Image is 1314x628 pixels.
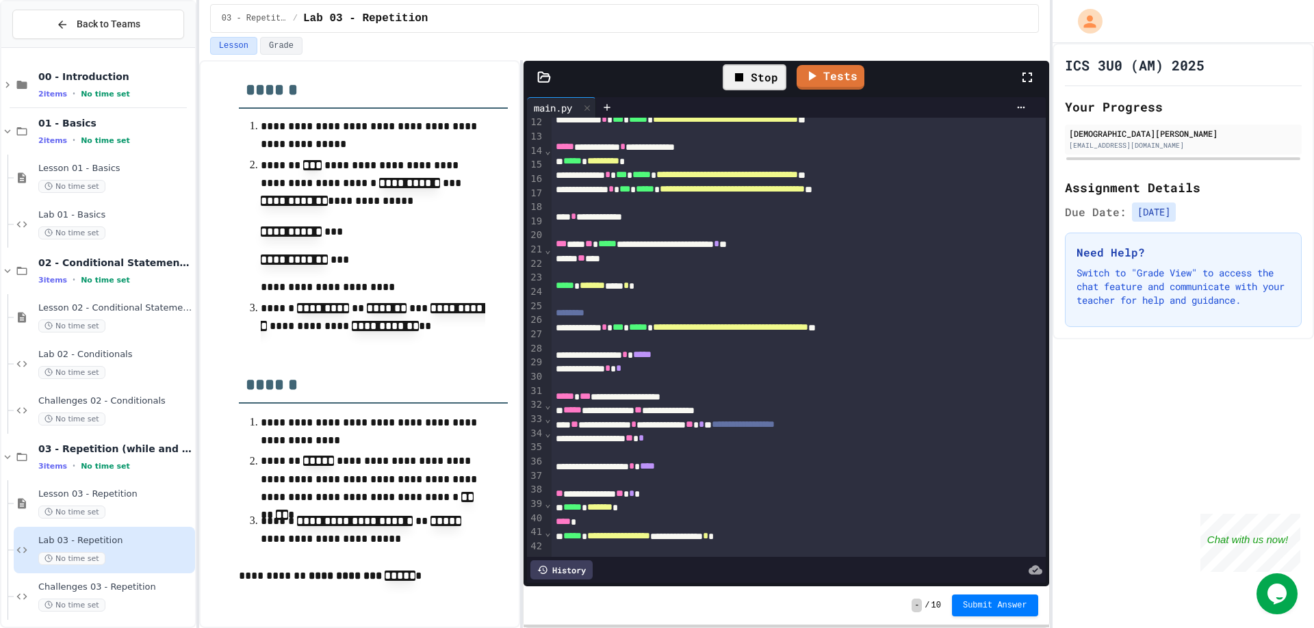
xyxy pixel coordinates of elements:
[544,145,551,156] span: Fold line
[527,512,544,526] div: 40
[527,243,544,257] div: 21
[260,37,302,55] button: Grade
[527,313,544,328] div: 26
[38,413,105,426] span: No time set
[38,581,192,593] span: Challenges 03 - Repetition
[527,427,544,441] div: 34
[527,215,544,229] div: 19
[38,276,67,285] span: 3 items
[38,180,105,193] span: No time set
[527,172,544,187] div: 16
[544,527,551,538] span: Fold line
[38,535,192,547] span: Lab 03 - Repetition
[38,90,67,99] span: 2 items
[544,244,551,255] span: Fold line
[527,525,544,540] div: 41
[73,274,75,285] span: •
[527,300,544,314] div: 25
[38,302,192,314] span: Lesson 02 - Conditional Statements (if)
[1200,514,1300,572] iframe: chat widget
[527,441,544,455] div: 35
[527,285,544,300] div: 24
[73,135,75,146] span: •
[527,540,544,554] div: 42
[527,483,544,497] div: 38
[527,413,544,427] div: 33
[527,469,544,484] div: 37
[1065,97,1302,116] h2: Your Progress
[1065,55,1204,75] h1: ICS 3U0 (AM) 2025
[952,594,1038,616] button: Submit Answer
[527,144,544,159] div: 14
[527,271,544,285] div: 23
[544,400,551,410] span: Fold line
[38,366,105,379] span: No time set
[527,455,544,469] div: 36
[81,462,130,471] span: No time set
[527,200,544,215] div: 18
[527,384,544,399] div: 31
[527,398,544,413] div: 32
[527,497,544,512] div: 39
[527,257,544,272] div: 22
[38,226,105,239] span: No time set
[210,37,257,55] button: Lesson
[81,276,130,285] span: No time set
[527,116,544,130] div: 12
[527,187,544,201] div: 17
[931,600,941,611] span: 10
[38,209,192,221] span: Lab 01 - Basics
[303,10,428,27] span: Lab 03 - Repetition
[38,136,67,145] span: 2 items
[38,599,105,612] span: No time set
[38,70,192,83] span: 00 - Introduction
[530,560,593,579] div: History
[38,349,192,361] span: Lab 02 - Conditionals
[1065,204,1126,220] span: Due Date:
[544,498,551,509] span: Fold line
[544,428,551,439] span: Fold line
[527,328,544,342] div: 27
[723,64,786,90] div: Stop
[38,395,192,407] span: Challenges 02 - Conditionals
[38,319,105,332] span: No time set
[38,488,192,500] span: Lesson 03 - Repetition
[293,13,298,24] span: /
[38,443,192,455] span: 03 - Repetition (while and for)
[527,342,544,356] div: 28
[1069,127,1298,140] div: [DEMOGRAPHIC_DATA][PERSON_NAME]
[38,117,192,129] span: 01 - Basics
[544,413,551,424] span: Fold line
[963,600,1027,611] span: Submit Answer
[527,101,579,115] div: main.py
[1064,5,1106,37] div: My Account
[1069,140,1298,151] div: [EMAIL_ADDRESS][DOMAIN_NAME]
[38,462,67,471] span: 3 items
[1132,202,1176,222] span: [DATE]
[925,600,929,611] span: /
[527,370,544,384] div: 30
[1065,178,1302,197] h2: Assignment Details
[38,257,192,269] span: 02 - Conditional Statements (if)
[38,552,105,565] span: No time set
[527,97,596,118] div: main.py
[38,506,105,519] span: No time set
[12,10,184,39] button: Back to Teams
[81,136,130,145] span: No time set
[527,356,544,370] div: 29
[222,13,287,24] span: 03 - Repetition (while and for)
[1077,244,1290,261] h3: Need Help?
[81,90,130,99] span: No time set
[527,130,544,144] div: 13
[1257,573,1300,614] iframe: chat widget
[73,460,75,471] span: •
[77,17,140,31] span: Back to Teams
[797,65,864,90] a: Tests
[1077,266,1290,307] p: Switch to "Grade View" to access the chat feature and communicate with your teacher for help and ...
[73,88,75,99] span: •
[527,228,544,243] div: 20
[912,599,922,612] span: -
[38,163,192,174] span: Lesson 01 - Basics
[527,158,544,172] div: 15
